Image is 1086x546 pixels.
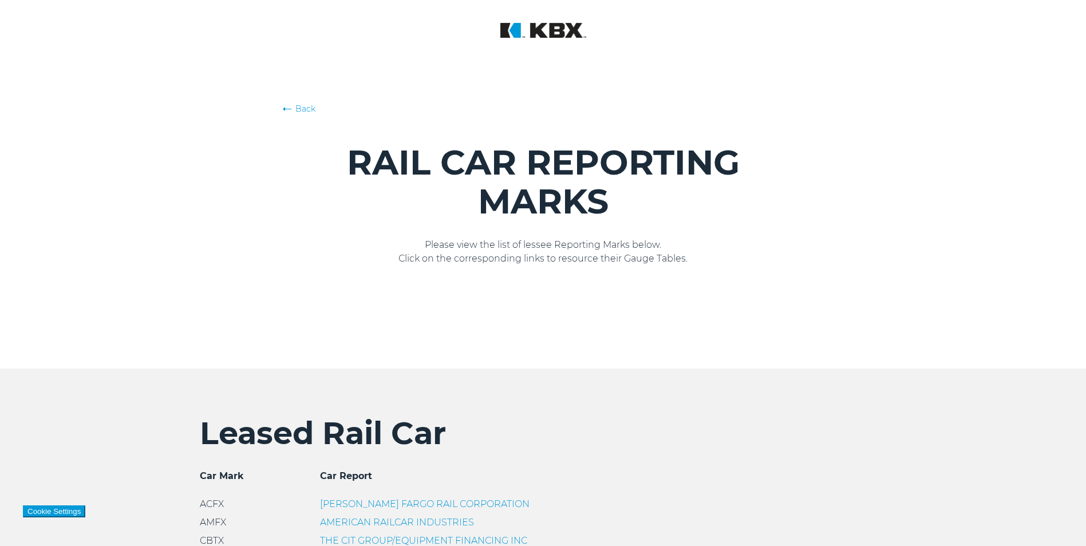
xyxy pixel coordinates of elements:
img: KBX Logistics [500,23,586,38]
span: Car Report [320,470,372,481]
h1: RAIL CAR REPORTING MARKS [283,143,804,221]
a: Back [283,103,804,114]
p: Please view the list of lessee Reporting Marks below. Click on the corresponding links to resourc... [283,238,804,266]
span: ACFX [200,498,224,509]
a: THE CIT GROUP/EQUIPMENT FINANCING INC [320,535,527,546]
a: AMERICAN RAILCAR INDUSTRIES [320,517,474,528]
span: CBTX [200,535,224,546]
span: AMFX [200,517,226,528]
span: Car Mark [200,470,244,481]
a: [PERSON_NAME] FARGO RAIL CORPORATION [320,498,530,509]
h2: Leased Rail Car [200,414,887,452]
button: Cookie Settings [23,505,85,517]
